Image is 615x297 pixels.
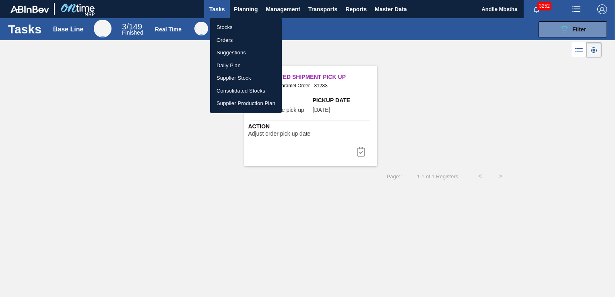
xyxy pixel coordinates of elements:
[210,21,282,34] a: Stocks
[210,59,282,72] a: Daily Plan
[210,72,282,85] a: Supplier Stock
[210,46,282,59] a: Suggestions
[210,85,282,97] a: Consolidated Stocks
[210,97,282,110] a: Supplier Production Plan
[210,34,282,47] a: Orders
